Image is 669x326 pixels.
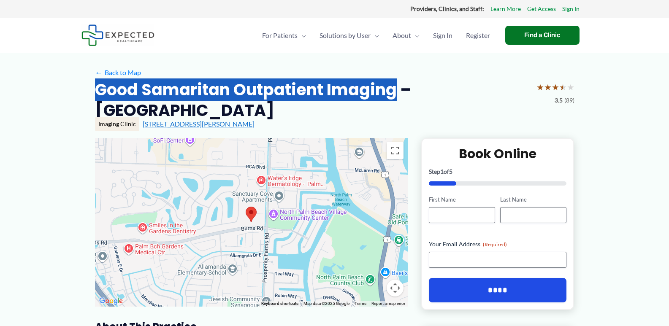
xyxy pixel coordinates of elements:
strong: Providers, Clinics, and Staff: [410,5,484,12]
button: Toggle fullscreen view [387,142,404,159]
button: Map camera controls [387,280,404,296]
span: Menu Toggle [298,21,306,50]
a: Find a Clinic [505,26,580,45]
h2: Book Online [429,145,567,162]
span: (Required) [483,241,507,248]
label: First Name [429,196,495,204]
a: Solutions by UserMenu Toggle [313,21,386,50]
label: Your Email Address [429,240,567,248]
span: 1 [440,168,444,175]
span: Register [466,21,490,50]
span: Map data ©2025 Google [303,301,349,306]
a: Sign In [562,3,580,14]
span: Sign In [433,21,452,50]
span: ★ [552,79,559,95]
p: Step of [429,169,567,175]
img: Expected Healthcare Logo - side, dark font, small [81,24,154,46]
a: AboutMenu Toggle [386,21,426,50]
a: Register [459,21,497,50]
span: Menu Toggle [371,21,379,50]
div: Imaging Clinic [95,117,139,131]
button: Keyboard shortcuts [261,301,298,307]
span: 3.5 [555,95,563,106]
a: Terms (opens in new tab) [355,301,366,306]
a: ←Back to Map [95,66,141,79]
img: Google [97,296,125,307]
span: Solutions by User [320,21,371,50]
nav: Primary Site Navigation [255,21,497,50]
span: (89) [564,95,574,106]
a: Learn More [490,3,521,14]
span: Menu Toggle [411,21,420,50]
span: ★ [536,79,544,95]
span: ★ [567,79,574,95]
span: ← [95,68,103,76]
a: Sign In [426,21,459,50]
a: Get Access [527,3,556,14]
span: About [393,21,411,50]
span: For Patients [262,21,298,50]
a: Report a map error [371,301,405,306]
h2: Good Samaritan Outpatient Imaging – [GEOGRAPHIC_DATA] [95,79,530,121]
span: ★ [544,79,552,95]
a: Open this area in Google Maps (opens a new window) [97,296,125,307]
span: 5 [449,168,452,175]
span: ★ [559,79,567,95]
a: For PatientsMenu Toggle [255,21,313,50]
label: Last Name [500,196,566,204]
a: [STREET_ADDRESS][PERSON_NAME] [143,120,255,128]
